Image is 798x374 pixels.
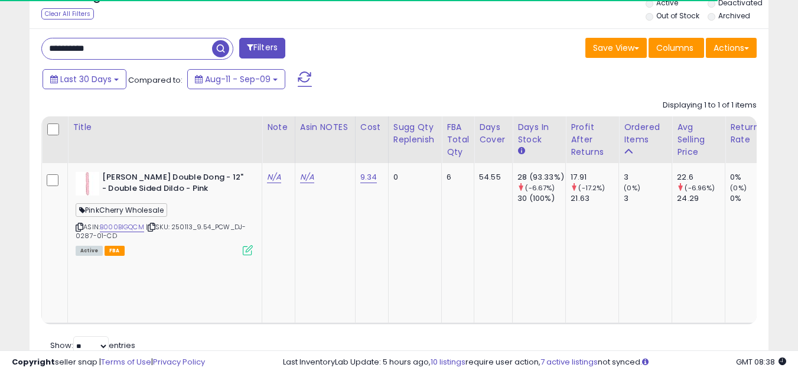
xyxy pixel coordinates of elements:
a: 7 active listings [540,356,598,368]
div: 0% [730,172,778,183]
div: seller snap | | [12,357,205,368]
a: 10 listings [431,356,465,368]
th: Please note that this number is a calculation based on your required days of coverage and your ve... [388,116,442,163]
a: N/A [267,171,281,183]
div: Sugg Qty Replenish [393,121,437,146]
div: 24.29 [677,193,725,204]
div: 3 [624,193,672,204]
div: Return Rate [730,121,773,146]
div: Avg Selling Price [677,121,720,158]
div: 17.91 [571,172,618,183]
div: 3 [624,172,672,183]
strong: Copyright [12,356,55,368]
div: Note [267,121,290,134]
button: Last 30 Days [43,69,126,89]
span: Aug-11 - Sep-09 [205,73,271,85]
button: Save View [585,38,647,58]
span: PinkCherry Wholesale [76,203,167,217]
span: Columns [656,42,693,54]
a: B000BIGQCM [100,222,144,232]
div: 0 [393,172,433,183]
button: Aug-11 - Sep-09 [187,69,285,89]
div: 22.6 [677,172,725,183]
span: Compared to: [128,74,183,86]
small: (-6.96%) [685,183,715,193]
div: Profit After Returns [571,121,614,158]
label: Archived [718,11,750,21]
div: 30 (100%) [517,193,565,204]
span: All listings currently available for purchase on Amazon [76,246,103,256]
small: (-6.67%) [525,183,555,193]
div: Cost [360,121,383,134]
a: Privacy Policy [153,356,205,368]
span: Show: entries [50,340,135,351]
div: 28 (93.33%) [517,172,565,183]
div: 21.63 [571,193,618,204]
img: 31QYyzgecML._SL40_.jpg [76,172,99,196]
div: ASIN: [76,172,253,254]
a: 9.34 [360,171,377,183]
a: Terms of Use [101,356,151,368]
div: Asin NOTES [300,121,350,134]
span: Last 30 Days [60,73,112,85]
div: 54.55 [479,172,503,183]
small: (0%) [624,183,640,193]
button: Actions [706,38,757,58]
button: Columns [649,38,704,58]
div: FBA Total Qty [447,121,469,158]
b: [PERSON_NAME] Double Dong - 12" - Double Sided Dildo - Pink [102,172,246,197]
div: 0% [730,193,778,204]
span: 2025-10-10 08:38 GMT [736,356,786,368]
div: Days Cover [479,121,507,146]
a: N/A [300,171,314,183]
div: Clear All Filters [41,8,94,19]
div: Ordered Items [624,121,667,146]
div: Title [73,121,257,134]
div: Last InventoryLab Update: 5 hours ago, require user action, not synced. [283,357,786,368]
div: Days In Stock [517,121,561,146]
small: (-17.2%) [578,183,605,193]
div: 6 [447,172,465,183]
span: FBA [105,246,125,256]
div: Displaying 1 to 1 of 1 items [663,100,757,111]
small: (0%) [730,183,747,193]
th: CSV column name: cust_attr_1_ Asin NOTES [295,116,355,163]
button: Filters [239,38,285,58]
small: Days In Stock. [517,146,525,157]
span: | SKU: 250113_9.54_PCW_DJ-0287-01-CD [76,222,246,240]
label: Out of Stock [656,11,699,21]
